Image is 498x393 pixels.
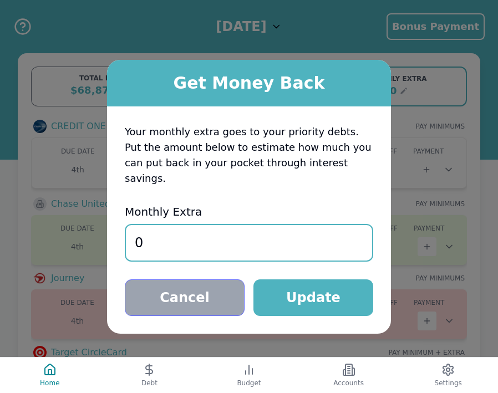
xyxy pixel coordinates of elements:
span: Accounts [333,379,364,387]
span: Budget [237,379,261,387]
label: Monthly Extra [125,204,373,220]
span: Settings [435,379,462,387]
input: Enter amount [125,224,373,262]
button: Cancel [125,279,245,316]
button: Accounts [299,358,399,393]
h2: Get Money Back [107,73,391,93]
button: Budget [199,358,299,393]
p: Your monthly extra goes to your priority debts. Put the amount below to estimate how much you can... [125,124,373,186]
button: Update [253,279,373,316]
span: Debt [141,379,157,387]
span: Home [40,379,59,387]
button: Debt [100,358,200,393]
button: Settings [398,358,498,393]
